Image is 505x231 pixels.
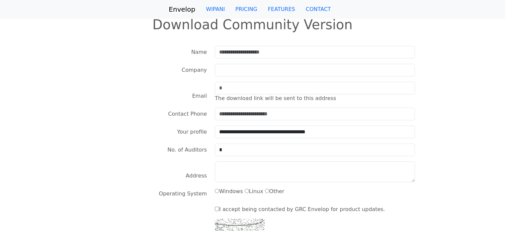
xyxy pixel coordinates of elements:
[300,3,336,16] a: CONTACT
[245,189,249,193] input: Linux
[265,187,284,195] label: Other
[192,90,207,102] label: Email
[201,3,230,16] a: WIPANI
[265,189,269,193] input: Other
[215,95,336,101] span: The download link will be sent to this address
[263,3,300,16] a: FEATURES
[186,170,207,182] label: Address
[215,207,219,211] input: I accept being contacted by GRC Envelop for product updates.
[159,187,207,200] label: Operating System
[168,108,207,120] label: Contact Phone
[215,189,219,193] input: Windows
[167,144,207,156] label: No. of Auditors
[215,205,385,213] label: I accept being contacted by GRC Envelop for product updates.
[4,17,501,33] h1: Download Community Version
[245,187,263,195] label: Linux
[177,126,207,138] label: Your profile
[191,46,207,58] label: Name
[230,3,263,16] a: PRICING
[215,187,243,195] label: Windows
[182,64,207,76] label: Company
[169,3,195,16] a: Envelop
